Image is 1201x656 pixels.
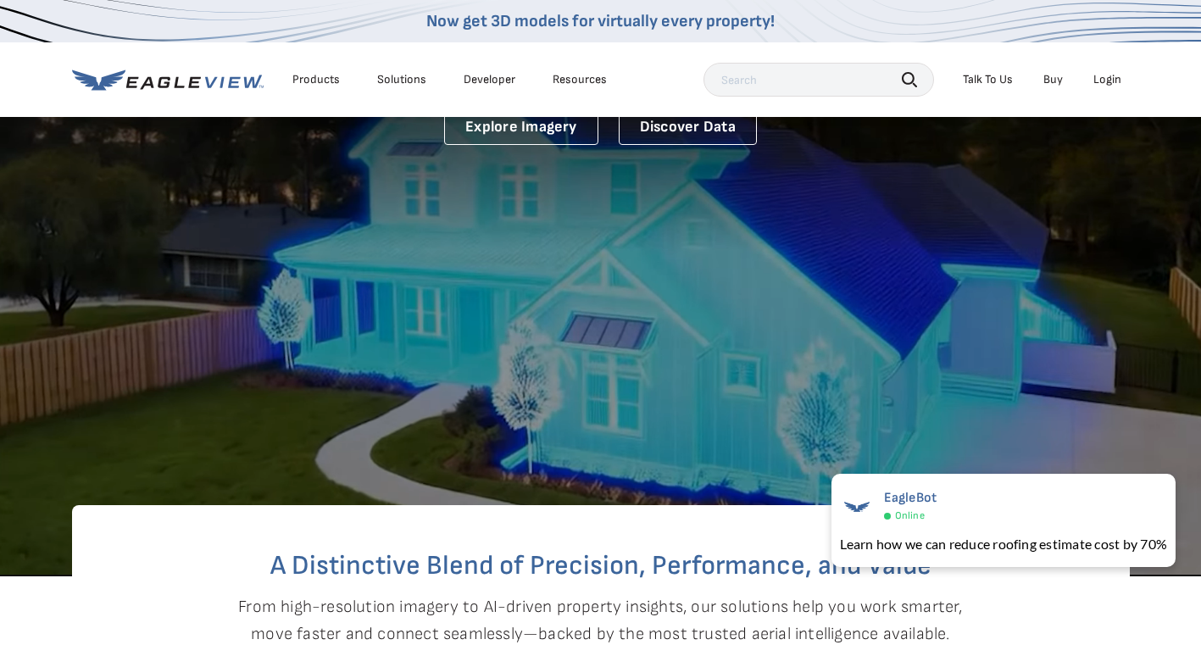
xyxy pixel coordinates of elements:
[1093,72,1121,87] div: Login
[140,553,1062,580] h2: A Distinctive Blend of Precision, Performance, and Value
[292,72,340,87] div: Products
[553,72,607,87] div: Resources
[464,72,515,87] a: Developer
[840,490,874,524] img: EagleBot
[895,509,925,522] span: Online
[1043,72,1063,87] a: Buy
[426,11,775,31] a: Now get 3D models for virtually every property!
[619,110,757,145] a: Discover Data
[377,72,426,87] div: Solutions
[963,72,1013,87] div: Talk To Us
[238,593,964,648] p: From high-resolution imagery to AI-driven property insights, our solutions help you work smarter,...
[444,110,598,145] a: Explore Imagery
[703,63,934,97] input: Search
[840,534,1167,554] div: Learn how we can reduce roofing estimate cost by 70%
[884,490,937,506] span: EagleBot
